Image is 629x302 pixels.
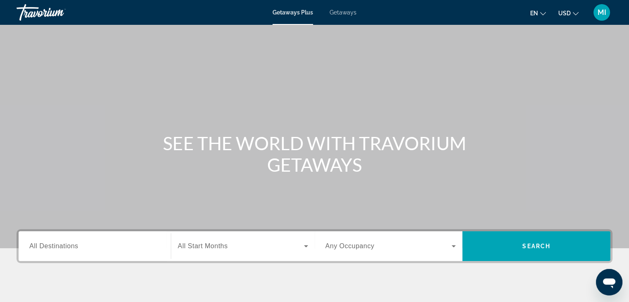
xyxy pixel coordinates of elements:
[558,10,571,17] span: USD
[330,9,356,16] a: Getaways
[19,231,610,261] div: Search widget
[273,9,313,16] a: Getaways Plus
[596,269,622,295] iframe: Button to launch messaging window
[598,8,606,17] span: MI
[591,4,612,21] button: User Menu
[558,7,579,19] button: Change currency
[29,242,78,249] span: All Destinations
[160,132,470,175] h1: SEE THE WORLD WITH TRAVORIUM GETAWAYS
[17,2,99,23] a: Travorium
[530,7,546,19] button: Change language
[522,243,550,249] span: Search
[530,10,538,17] span: en
[325,242,375,249] span: Any Occupancy
[178,242,228,249] span: All Start Months
[462,231,610,261] button: Search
